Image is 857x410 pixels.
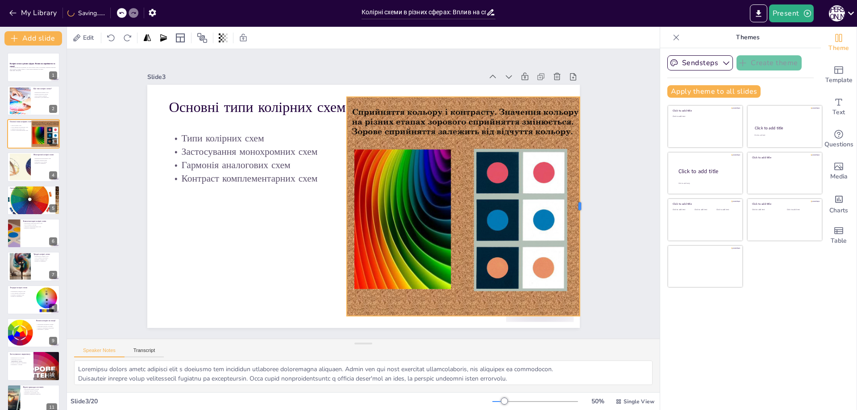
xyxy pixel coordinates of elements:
[7,53,60,82] div: 1
[678,182,735,184] div: Click to add body
[787,209,815,211] div: Click to add text
[683,27,812,48] p: Themes
[33,256,57,257] p: Визначення тріадних схем
[10,294,33,296] p: Переваги тетрадних схем
[10,295,33,297] p: Вплив на сприйняття
[67,9,105,17] div: Saving......
[7,351,60,381] div: 10
[821,91,857,123] div: Add text boxes
[23,224,57,226] p: Застосування в рекламі
[673,209,693,211] div: Click to add text
[23,226,57,228] p: Переваги комплементарних схем
[736,55,802,70] button: Create theme
[23,390,57,392] p: Приклади відомих брендів
[7,86,60,115] div: 2
[831,236,847,246] span: Table
[10,128,33,130] p: Гармонія аналогових схем
[49,71,57,79] div: 1
[667,85,761,98] button: Apply theme to all slides
[587,397,608,406] div: 50 %
[755,125,814,131] div: Click to add title
[49,337,57,345] div: 9
[7,285,60,315] div: 8
[23,388,57,390] p: Визначення впливу кольорів
[285,8,394,183] p: Гармонія аналогових схем
[10,364,31,365] p: Важливість у рекламі
[74,360,653,385] textarea: Loremipsu dolors ametc adipisci elit s doeiusmo tem incididun utlaboree doloremagna aliquaen. Adm...
[23,228,57,229] p: Вплив на сприйняття
[10,359,31,362] p: Приклади кольорів у [GEOGRAPHIC_DATA]
[33,153,57,156] p: Монохромні колірні схеми
[36,319,57,322] p: Вплив кольорів на емоції
[821,187,857,219] div: Add charts and graphs
[274,14,383,190] p: Контраст комплементарних схем
[4,31,62,46] button: Add slide
[23,392,57,393] p: Важливість кольорових схем
[297,1,406,176] p: Застосування монохромних схем
[673,109,736,112] div: Click to add title
[752,209,780,211] div: Click to add text
[821,123,857,155] div: Get real-time input from your audience
[678,167,736,175] div: Click to add title
[10,187,57,190] p: Аналогові колірні схеми
[695,209,715,211] div: Click to add text
[10,193,57,195] p: Переваги аналогових схем
[769,4,814,22] button: Present
[33,93,57,95] p: Вплив кольорів на емоції
[7,318,60,348] div: 9
[10,191,57,193] p: Застосування в графічному дизайні
[33,261,57,262] p: Вплив на сприйняття
[10,189,57,191] p: Визначення аналогових схем
[23,393,57,395] p: Вплив на сприйняття продуктів
[33,257,57,259] p: Застосування в мистецтві
[10,62,55,67] strong: Колірні схеми в різних сферах: Вплив на сприйняття та емоції
[821,155,857,187] div: Add images, graphics, shapes or video
[754,134,814,137] div: Click to add text
[752,156,816,159] div: Click to add title
[33,95,57,96] p: Застосування в дизайні
[10,290,33,292] p: Визначення тетрадних схем
[829,206,848,215] span: Charts
[197,33,208,43] span: Position
[829,5,845,21] div: Р [PERSON_NAME]
[10,70,57,72] p: Generated with [URL]
[7,152,60,182] div: 4
[173,31,187,45] div: Layout
[10,194,57,196] p: Вплив на сприйняття
[830,172,848,182] span: Media
[824,140,853,149] span: Questions
[33,87,57,90] p: Що таке колірні схеми?
[23,386,57,389] p: Відомі приклади логотипів
[7,186,60,215] div: 5
[81,33,96,42] span: Edit
[49,138,57,146] div: 3
[49,271,57,279] div: 7
[667,55,733,70] button: Sendsteps
[821,219,857,252] div: Add a table
[10,126,33,128] p: Застосування монохромних схем
[7,252,60,281] div: 7
[33,161,57,163] p: Приклади застосування
[33,253,57,256] p: Тріадні колірні схеми
[46,370,57,378] div: 10
[10,362,31,364] p: Вплив на рішення споживачів
[33,163,57,165] p: Вплив на сприйняття
[71,397,492,406] div: Slide 3 / 20
[23,220,57,223] p: Комплементарні колірні схеми
[49,171,57,179] div: 4
[10,124,33,126] p: Типи колірних схем
[10,67,57,70] p: У цій презентації ми розглянемо, що таке колірні схеми, їх різновиди, найкращі практики застосува...
[125,348,164,357] button: Transcript
[10,120,33,123] p: Основні типи колірних схем
[23,223,57,224] p: Визначення комплементарних схем
[7,6,61,20] button: My Library
[828,43,849,53] span: Theme
[33,91,57,93] p: Визначення колірних схем
[752,202,816,206] div: Click to add title
[36,325,57,327] p: Приклади кольорів та емоцій
[7,219,60,248] div: 6
[10,286,33,289] p: Тетрадні колірні схеми
[33,96,57,98] p: Важливість для маркетингу
[821,59,857,91] div: Add ready made slides
[624,398,654,405] span: Single View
